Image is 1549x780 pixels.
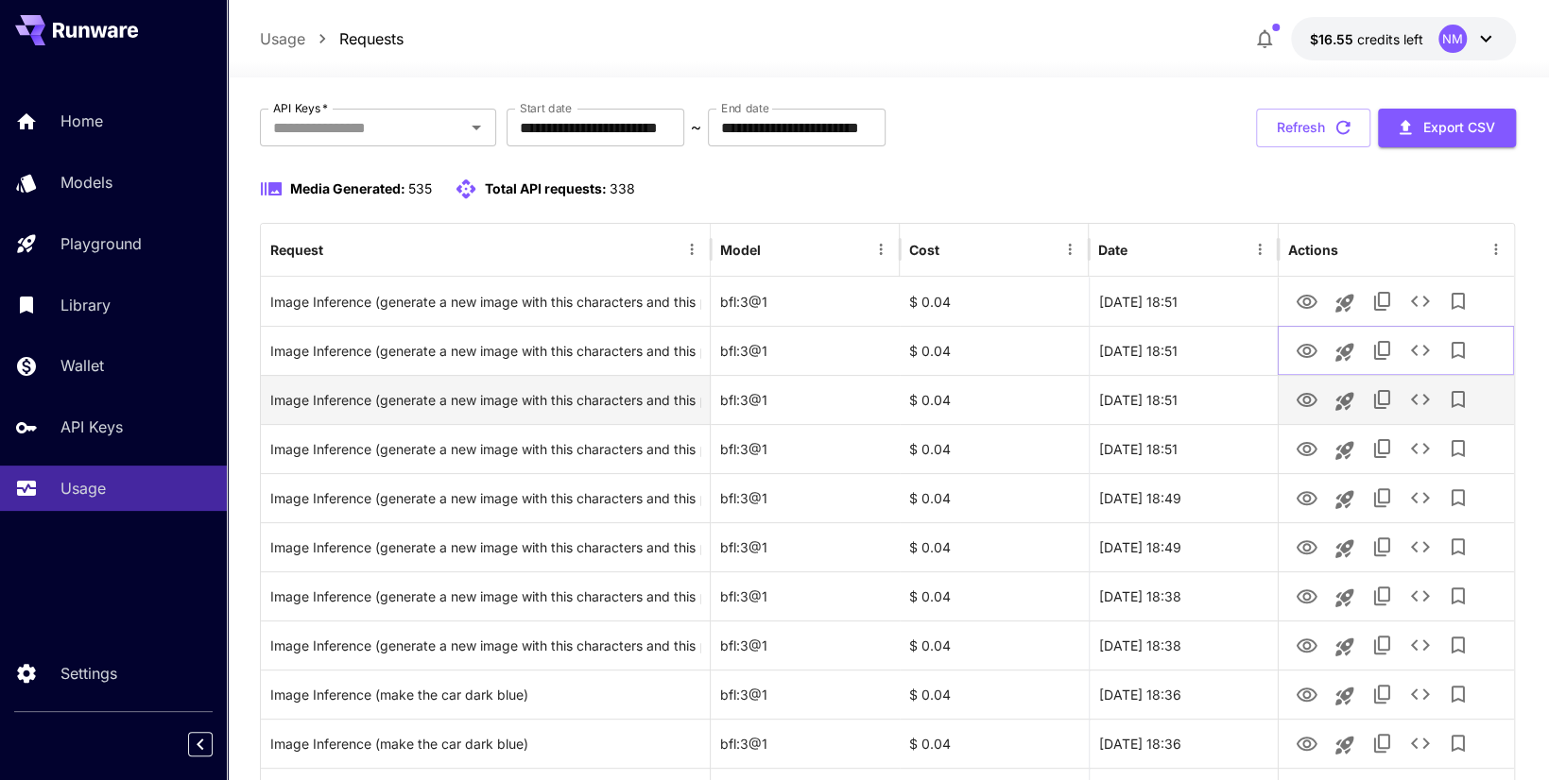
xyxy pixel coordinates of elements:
[1089,670,1278,719] div: 21 Sep, 2025 18:36
[1310,31,1357,47] span: $16.55
[60,662,117,685] p: Settings
[1326,530,1364,568] button: Launch in playground
[270,523,700,571] div: Click to copy prompt
[60,354,104,377] p: Wallet
[60,294,111,316] p: Library
[1288,478,1326,517] button: View
[1326,726,1364,764] button: Launch in playground
[270,425,700,473] div: Click to copy prompt
[202,727,227,761] div: Collapse sidebar
[711,424,900,473] div: bfl:3@1
[325,236,352,263] button: Sort
[1288,380,1326,418] button: View
[900,277,1089,326] div: $ 0.04
[711,620,900,670] div: bfl:3@1
[868,236,894,263] button: Menu
[1288,429,1326,467] button: View
[1439,577,1477,615] button: Add to library
[1364,577,1402,615] button: Copy TaskUUID
[941,236,968,263] button: Sort
[1089,719,1278,768] div: 21 Sep, 2025 18:36
[1439,381,1477,418] button: Add to library
[1089,424,1278,473] div: 21 Sep, 2025 18:51
[1057,236,1083,263] button: Menu
[1364,528,1402,566] button: Copy TaskUUID
[1439,331,1477,369] button: Add to library
[273,100,328,116] label: API Keys
[1326,432,1364,469] button: Launch in playground
[1402,626,1439,664] button: See details
[900,522,1089,571] div: $ 0.04
[270,376,700,424] div: Click to copy prompt
[1326,677,1364,715] button: Launch in playground
[711,670,900,719] div: bfl:3@1
[188,732,213,756] button: Collapse sidebar
[60,415,123,438] p: API Keys
[1439,430,1477,467] button: Add to library
[339,27,404,50] p: Requests
[711,375,900,424] div: bfl:3@1
[520,100,572,116] label: Start date
[1288,674,1326,713] button: View
[1364,282,1402,320] button: Copy TaskUUID
[1310,29,1423,49] div: $16.54916
[711,473,900,522] div: bfl:3@1
[1089,473,1278,522] div: 21 Sep, 2025 18:49
[711,326,900,375] div: bfl:3@1
[1247,236,1273,263] button: Menu
[270,278,700,326] div: Click to copy prompt
[1402,282,1439,320] button: See details
[1288,242,1338,258] div: Actions
[720,242,761,258] div: Model
[260,27,404,50] nav: breadcrumb
[1439,626,1477,664] button: Add to library
[485,180,607,196] span: Total API requests:
[711,277,900,326] div: bfl:3@1
[1089,571,1278,620] div: 21 Sep, 2025 18:38
[60,110,103,132] p: Home
[1439,479,1477,517] button: Add to library
[1402,381,1439,418] button: See details
[1402,577,1439,615] button: See details
[1326,333,1364,371] button: Launch in playground
[1098,242,1127,258] div: Date
[1364,331,1402,369] button: Copy TaskUUID
[610,180,635,196] span: 338
[1439,528,1477,566] button: Add to library
[1364,430,1402,467] button: Copy TaskUUID
[1364,479,1402,517] button: Copy TaskUUID
[1364,626,1402,664] button: Copy TaskUUID
[270,327,700,375] div: Click to copy prompt
[1089,620,1278,670] div: 21 Sep, 2025 18:38
[1364,675,1402,713] button: Copy TaskUUID
[1364,724,1402,762] button: Copy TaskUUID
[1129,236,1156,263] button: Sort
[60,171,112,194] p: Models
[711,571,900,620] div: bfl:3@1
[1364,381,1402,418] button: Copy TaskUUID
[1326,382,1364,420] button: Launch in playground
[900,473,1089,522] div: $ 0.04
[1256,109,1370,147] button: Refresh
[1326,284,1364,322] button: Launch in playground
[679,236,705,263] button: Menu
[900,326,1089,375] div: $ 0.04
[1439,724,1477,762] button: Add to library
[900,670,1089,719] div: $ 0.04
[1288,527,1326,566] button: View
[270,670,700,719] div: Click to copy prompt
[270,242,323,258] div: Request
[260,27,305,50] a: Usage
[1291,17,1516,60] button: $16.54916NM
[1089,522,1278,571] div: 21 Sep, 2025 18:49
[1439,675,1477,713] button: Add to library
[1483,236,1509,263] button: Menu
[1402,724,1439,762] button: See details
[1326,579,1364,617] button: Launch in playground
[1288,576,1326,615] button: View
[463,114,490,141] button: Open
[1438,25,1467,53] div: NM
[1439,282,1477,320] button: Add to library
[711,719,900,768] div: bfl:3@1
